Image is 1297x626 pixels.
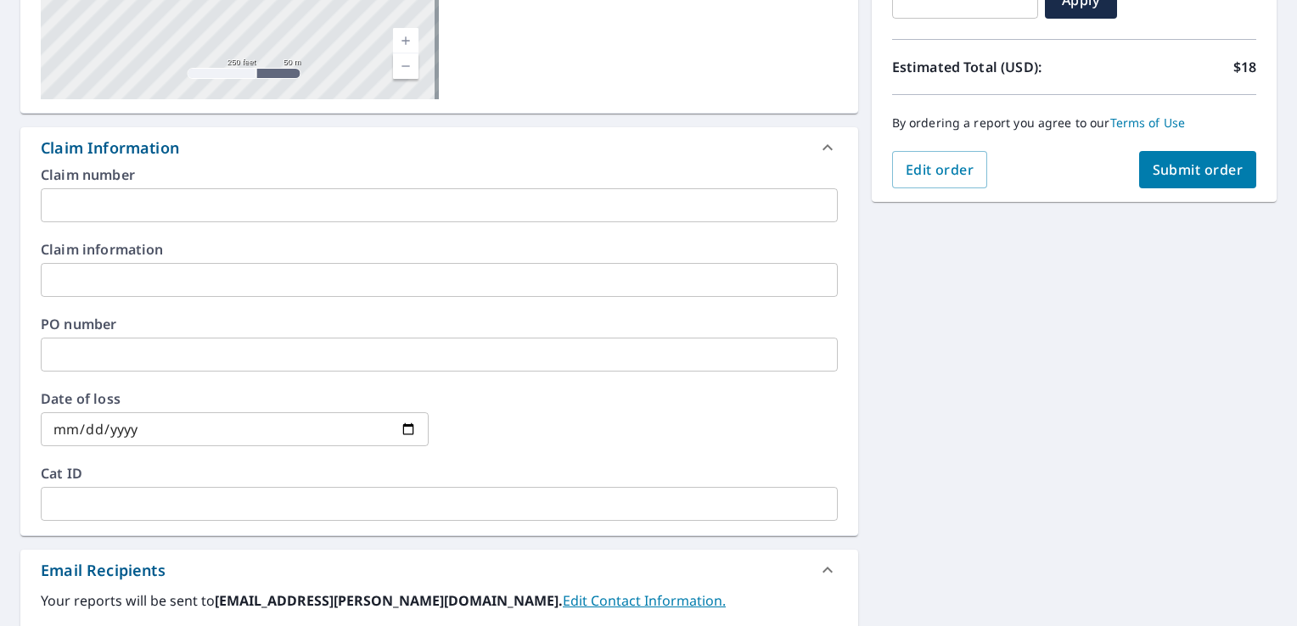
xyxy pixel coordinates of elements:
a: EditContactInfo [563,591,726,610]
label: Cat ID [41,467,838,480]
p: Estimated Total (USD): [892,57,1075,77]
label: Date of loss [41,392,429,405]
span: Submit order [1153,160,1244,179]
div: Email Recipients [41,559,166,582]
a: Terms of Use [1110,115,1186,131]
button: Edit order [892,151,988,188]
span: Edit order [906,160,974,179]
label: Claim number [41,168,838,182]
div: Email Recipients [20,550,858,590]
label: Your reports will be sent to [41,590,838,611]
a: Current Level 17, Zoom Out [393,53,418,79]
b: [EMAIL_ADDRESS][PERSON_NAME][DOMAIN_NAME]. [215,591,563,610]
p: By ordering a report you agree to our [892,115,1256,131]
div: Claim Information [20,127,858,168]
label: Claim information [41,243,838,256]
div: Claim Information [41,137,179,159]
label: PO number [41,317,838,331]
a: Current Level 17, Zoom In [393,28,418,53]
p: $18 [1233,57,1256,77]
button: Submit order [1139,151,1257,188]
